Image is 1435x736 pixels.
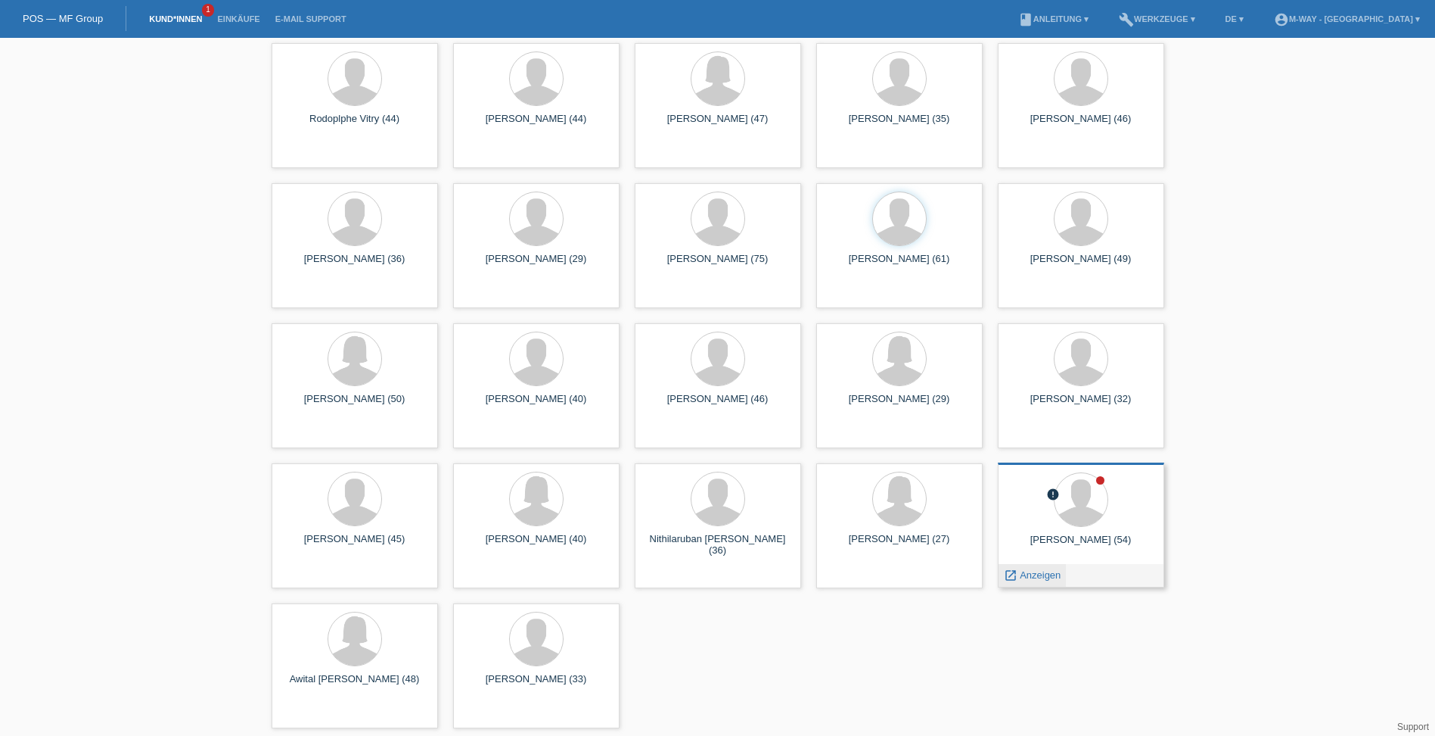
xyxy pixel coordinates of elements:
a: account_circlem-way - [GEOGRAPHIC_DATA] ▾ [1266,14,1427,23]
div: [PERSON_NAME] (46) [647,393,789,417]
div: [PERSON_NAME] (29) [465,253,607,277]
div: [PERSON_NAME] (54) [1010,534,1152,558]
a: Einkäufe [210,14,267,23]
div: [PERSON_NAME] (33) [465,673,607,697]
a: DE ▾ [1218,14,1251,23]
a: E-Mail Support [268,14,354,23]
div: [PERSON_NAME] (40) [465,393,607,417]
div: [PERSON_NAME] (44) [465,113,607,137]
div: [PERSON_NAME] (75) [647,253,789,277]
div: [PERSON_NAME] (27) [828,533,971,557]
i: book [1018,12,1033,27]
div: Unbestätigt, in Bearbeitung [1046,488,1060,504]
a: launch Anzeigen [1004,569,1061,581]
a: Support [1397,722,1429,732]
div: [PERSON_NAME] (49) [1010,253,1152,277]
div: [PERSON_NAME] (29) [828,393,971,417]
div: Rodoplphe Vitry (44) [284,113,426,137]
i: build [1119,12,1134,27]
div: Nithilaruban [PERSON_NAME] (36) [647,533,789,557]
div: [PERSON_NAME] (32) [1010,393,1152,417]
i: account_circle [1274,12,1289,27]
a: buildWerkzeuge ▾ [1111,14,1203,23]
div: [PERSON_NAME] (50) [284,393,426,417]
div: [PERSON_NAME] (46) [1010,113,1152,137]
div: [PERSON_NAME] (61) [828,253,971,277]
div: [PERSON_NAME] (36) [284,253,426,277]
span: Anzeigen [1020,569,1061,581]
span: 1 [202,4,214,17]
div: [PERSON_NAME] (35) [828,113,971,137]
div: Awital [PERSON_NAME] (48) [284,673,426,697]
i: error [1046,488,1060,501]
div: [PERSON_NAME] (45) [284,533,426,557]
a: Kund*innen [141,14,210,23]
div: [PERSON_NAME] (47) [647,113,789,137]
div: [PERSON_NAME] (40) [465,533,607,557]
a: POS — MF Group [23,13,103,24]
a: bookAnleitung ▾ [1011,14,1096,23]
i: launch [1004,569,1017,582]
